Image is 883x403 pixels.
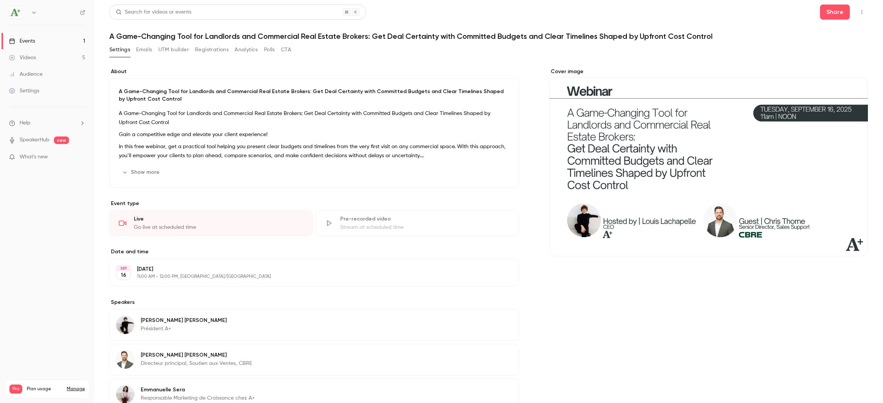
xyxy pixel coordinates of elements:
label: Date and time [109,248,519,256]
p: [PERSON_NAME] [PERSON_NAME] [141,317,227,324]
div: Live [134,215,303,223]
button: Polls [264,44,275,56]
p: 11:00 AM - 12:00 PM, [GEOGRAPHIC_DATA]/[GEOGRAPHIC_DATA] [137,274,479,280]
label: Cover image [549,68,868,75]
img: Louis Lachapelle [116,316,134,334]
p: 16 [121,271,126,279]
div: Videos [9,54,36,61]
p: Emmanuelle Sera [141,386,255,394]
div: SEP [117,266,130,271]
div: Events [9,37,35,45]
label: Speakers [109,299,519,306]
section: Cover image [549,68,868,256]
p: In this free webinar, get a practical tool helping you present clear budgets and timelines from t... [119,142,510,160]
button: CTA [281,44,291,56]
button: Registrations [195,44,229,56]
label: About [109,68,519,75]
div: Louis Lachapelle[PERSON_NAME] [PERSON_NAME]Président A+ [109,309,519,341]
a: SpeakerHub [20,136,49,144]
button: Show more [119,166,164,178]
p: A Game-Changing Tool for Landlords and Commercial Real Estate Brokers: Get Deal Certainty with Co... [119,109,510,127]
button: Share [820,5,850,20]
iframe: Noticeable Trigger [76,154,85,161]
p: Event type [109,200,519,207]
button: Settings [109,44,130,56]
div: Audience [9,70,43,78]
button: UTM builder [158,44,189,56]
span: Plan usage [27,386,62,392]
p: [PERSON_NAME] [PERSON_NAME] [141,351,252,359]
li: help-dropdown-opener [9,119,85,127]
p: Président A+ [141,325,227,333]
span: What's new [20,153,48,161]
div: Chris Thorne[PERSON_NAME] [PERSON_NAME]Directeur principal, Soutien aux Ventes, CBRE [109,344,519,375]
img: Chris Thorne [116,351,134,369]
button: Emails [136,44,152,56]
p: Directeur principal, Soutien aux Ventes, CBRE [141,360,252,367]
div: Stream at scheduled time [340,224,510,231]
button: Analytics [235,44,258,56]
p: Responsable Marketing de Croissance chez A+ [141,394,255,402]
div: Go live at scheduled time [134,224,303,231]
p: A Game-Changing Tool for Landlords and Commercial Real Estate Brokers: Get Deal Certainty with Co... [119,88,510,103]
span: new [54,136,69,144]
div: Pre-recorded video [340,215,510,223]
div: LiveGo live at scheduled time [109,210,313,236]
div: Search for videos or events [116,8,191,16]
h1: A Game-Changing Tool for Landlords and Commercial Real Estate Brokers: Get Deal Certainty with Co... [109,32,868,41]
div: Settings [9,87,39,95]
a: Manage [67,386,85,392]
p: [DATE] [137,265,479,273]
span: Help [20,119,31,127]
div: Pre-recorded videoStream at scheduled time [316,210,519,236]
p: Gain a competitive edge and elevate your client experience! [119,130,510,139]
span: Pro [9,385,22,394]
